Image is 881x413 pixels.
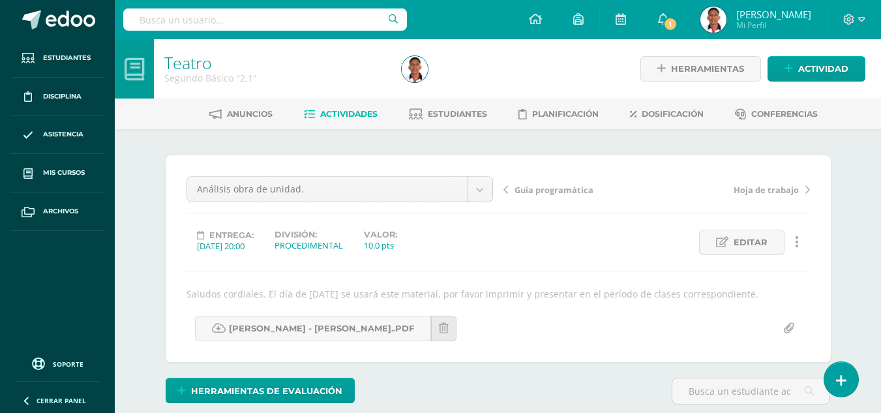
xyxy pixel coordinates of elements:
span: Editar [734,230,768,254]
span: Actividades [320,109,378,119]
div: [DATE] 20:00 [197,240,254,252]
span: Actividad [798,57,848,81]
span: Herramientas de evaluación [191,379,342,403]
span: 1 [663,17,678,31]
div: PROCEDIMENTAL [275,239,343,251]
span: Entrega: [209,230,254,240]
a: Herramientas de evaluación [166,378,355,403]
span: Planificación [532,109,599,119]
a: Guía programática [503,183,657,196]
input: Busca un usuario... [123,8,407,31]
div: Segundo Básico '2.1' [164,72,386,84]
img: bbe31b637bae6f76c657eb9e9fee595e.png [700,7,726,33]
span: Disciplina [43,91,82,102]
a: Disciplina [10,78,104,116]
span: Herramientas [671,57,744,81]
label: División: [275,230,343,239]
span: Cerrar panel [37,396,86,405]
span: Hoja de trabajo [734,184,799,196]
a: Hoja de trabajo [657,183,810,196]
div: Saludos cordiales. El día de [DATE] se usará este material, por favor imprimir y presentar en el ... [181,288,815,300]
span: Anuncios [227,109,273,119]
span: Conferencias [751,109,818,119]
span: Archivos [43,206,78,217]
span: Mi Perfil [736,20,811,31]
a: Planificación [518,104,599,125]
a: Estudiantes [409,104,487,125]
span: Asistencia [43,129,83,140]
a: Análisis obra de unidad. [187,177,492,202]
a: Anuncios [209,104,273,125]
label: Valor: [364,230,397,239]
a: Teatro [164,52,212,74]
a: Mis cursos [10,154,104,192]
a: Actividad [768,56,865,82]
input: Busca un estudiante aquí... [672,378,829,404]
span: Soporte [53,359,83,369]
span: Guía programática [515,184,593,196]
h1: Teatro [164,54,386,72]
a: [PERSON_NAME] - [PERSON_NAME]..pdf [195,316,431,341]
span: Estudiantes [428,109,487,119]
a: Dosificación [630,104,704,125]
span: [PERSON_NAME] [736,8,811,21]
a: Archivos [10,192,104,231]
a: Estudiantes [10,39,104,78]
span: Dosificación [642,109,704,119]
a: Conferencias [735,104,818,125]
span: Mis cursos [43,168,85,178]
span: Estudiantes [43,53,91,63]
a: Asistencia [10,116,104,155]
div: 10.0 pts [364,239,397,251]
a: Soporte [16,354,99,372]
a: Herramientas [640,56,761,82]
a: Actividades [304,104,378,125]
img: bbe31b637bae6f76c657eb9e9fee595e.png [402,56,428,82]
span: Análisis obra de unidad. [197,177,458,202]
